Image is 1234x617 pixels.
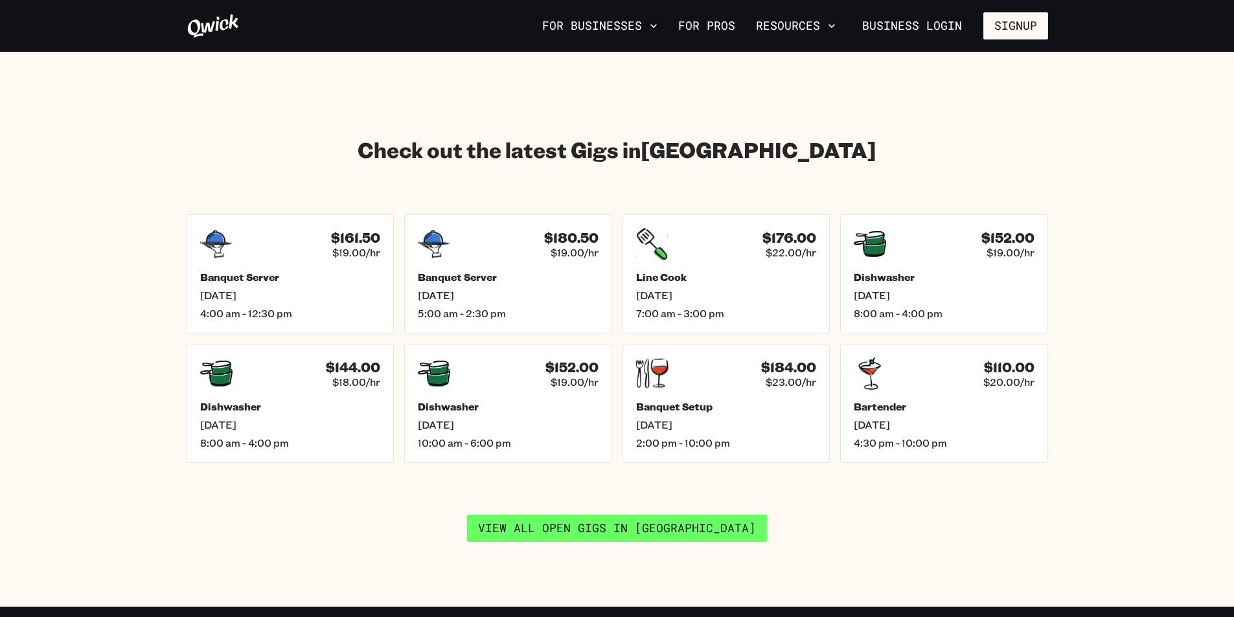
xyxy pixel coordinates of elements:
a: For Pros [673,15,740,37]
a: $176.00$22.00/hrLine Cook[DATE]7:00 am - 3:00 pm [623,214,830,333]
span: $23.00/hr [766,376,816,388]
h5: Dishwasher [418,400,599,413]
button: Signup [983,12,1048,39]
h5: Bartender [854,400,1034,413]
span: [DATE] [418,418,599,431]
a: $161.50$19.00/hrBanquet Server[DATE]4:00 am - 12:30 pm [187,214,394,333]
span: $19.00/hr [551,246,599,259]
span: [DATE] [854,418,1034,431]
h5: Dishwasher [854,271,1034,284]
button: Resources [751,15,841,37]
h4: $184.00 [761,359,816,376]
button: For Businesses [537,15,663,37]
span: [DATE] [418,289,599,302]
span: 4:00 am - 12:30 pm [200,307,381,320]
span: 8:00 am - 4:00 pm [200,436,381,449]
a: $180.50$19.00/hrBanquet Server[DATE]5:00 am - 2:30 pm [404,214,612,333]
h4: $152.00 [981,230,1034,246]
span: 2:00 pm - 10:00 pm [636,436,817,449]
span: $19.00/hr [987,246,1034,259]
span: [DATE] [636,289,817,302]
span: [DATE] [854,289,1034,302]
a: $152.00$19.00/hrDishwasher[DATE]8:00 am - 4:00 pm [840,214,1048,333]
h5: Banquet Setup [636,400,817,413]
h5: Banquet Server [200,271,381,284]
h4: $176.00 [762,230,816,246]
a: $144.00$18.00/hrDishwasher[DATE]8:00 am - 4:00 pm [187,344,394,463]
span: $19.00/hr [551,376,599,388]
h2: Check out the latest Gigs in [GEOGRAPHIC_DATA] [187,137,1048,163]
span: $18.00/hr [332,376,380,388]
span: 5:00 am - 2:30 pm [418,307,599,320]
h4: $152.00 [545,359,599,376]
span: $22.00/hr [766,246,816,259]
a: Business Login [851,12,973,39]
span: [DATE] [636,418,817,431]
h4: $144.00 [326,359,380,376]
span: 10:00 am - 6:00 pm [418,436,599,449]
a: $184.00$23.00/hrBanquet Setup[DATE]2:00 pm - 10:00 pm [623,344,830,463]
h5: Dishwasher [200,400,381,413]
span: 8:00 am - 4:00 pm [854,307,1034,320]
span: [DATE] [200,418,381,431]
h5: Banquet Server [418,271,599,284]
h4: $110.00 [984,359,1034,376]
span: $19.00/hr [332,246,380,259]
span: [DATE] [200,289,381,302]
span: 4:30 pm - 10:00 pm [854,436,1034,449]
span: 7:00 am - 3:00 pm [636,307,817,320]
h5: Line Cook [636,271,817,284]
a: $152.00$19.00/hrDishwasher[DATE]10:00 am - 6:00 pm [404,344,612,463]
a: $110.00$20.00/hrBartender[DATE]4:30 pm - 10:00 pm [840,344,1048,463]
h4: $161.50 [331,230,380,246]
span: $20.00/hr [983,376,1034,388]
a: View all open gigs in [GEOGRAPHIC_DATA] [467,515,767,542]
h4: $180.50 [544,230,599,246]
